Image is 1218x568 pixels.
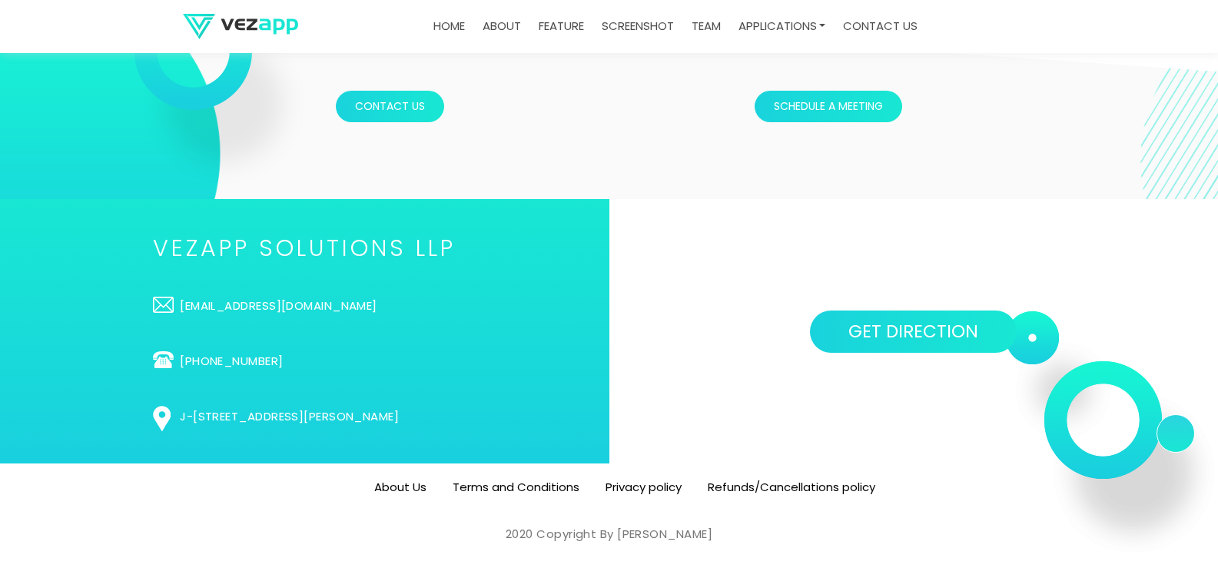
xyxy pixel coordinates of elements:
a: Applications [732,12,832,42]
img: locate [153,406,171,431]
a: Refunds/Cancellations policy [708,479,875,495]
img: fotter-email [153,297,174,313]
a: [EMAIL_ADDRESS][DOMAIN_NAME] [153,297,456,314]
a: GET DIRECTION [810,311,1017,353]
a: J-[STREET_ADDRESS][PERSON_NAME] [153,408,456,425]
a: Home [427,12,471,42]
a: About Us [374,479,426,495]
img: telephone [153,351,174,368]
a: feature [533,12,590,42]
a: about [476,12,527,42]
button: Contact Us [336,91,444,122]
a: screenshot [596,12,680,42]
img: logo [183,14,298,39]
a: Privacy policy [606,479,682,495]
a: contact us [837,12,924,42]
a: [PHONE_NUMBER] [153,353,456,370]
h2: VEZAPP SOLUTIONS LLP [153,237,456,259]
a: Terms and Conditions [453,479,579,495]
a: team [685,12,727,42]
button: Schedule a meeting [755,91,902,122]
